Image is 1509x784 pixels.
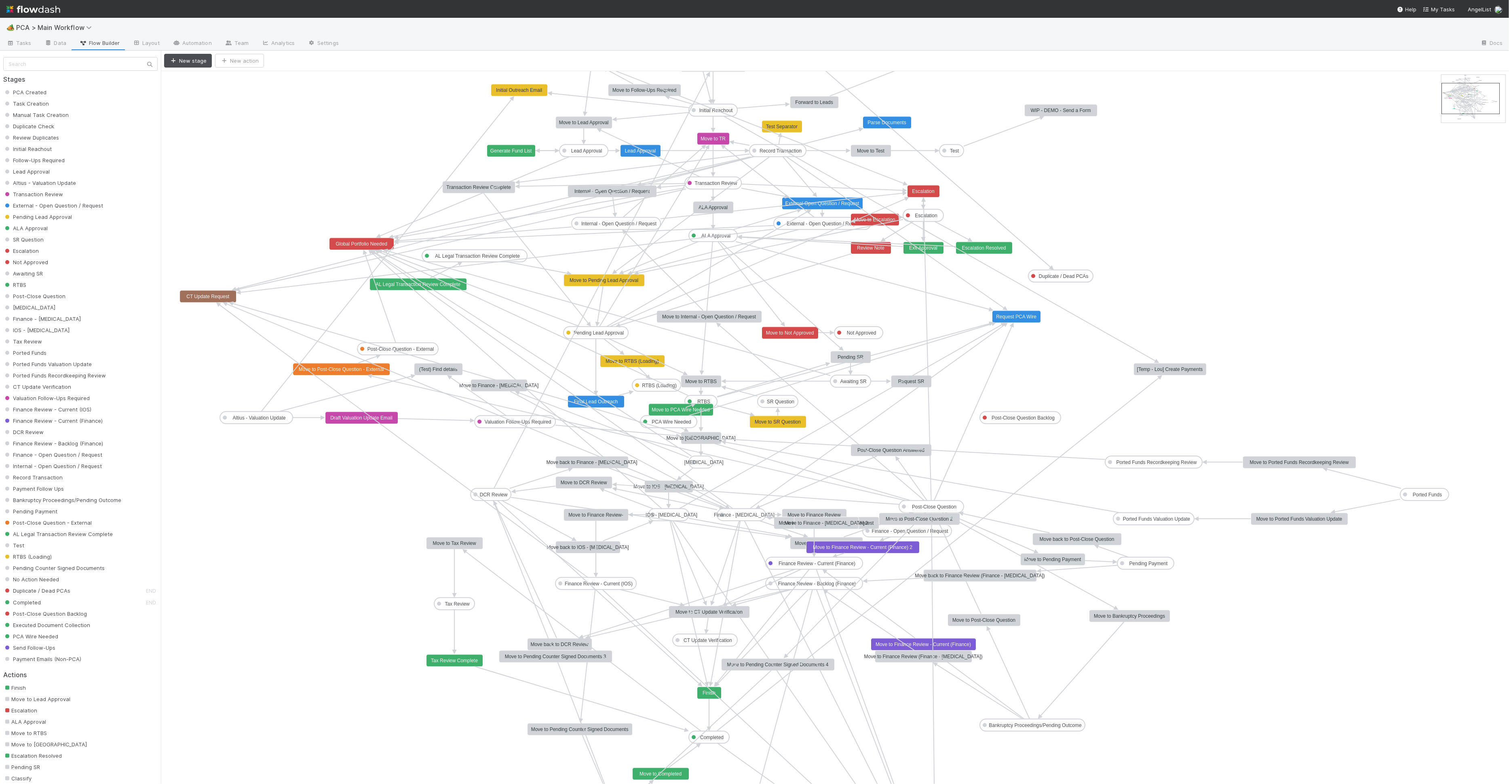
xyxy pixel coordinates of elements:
[3,191,63,197] span: Transaction Review
[490,148,532,154] text: Generate Fund List
[857,447,924,453] text: Post-Close Question Answered
[3,361,92,367] span: Ported Funds Valuation Update
[3,429,44,435] span: DCR Review
[164,54,212,68] button: New stage
[915,213,937,218] text: Escalation
[662,314,756,320] text: Move to Internal - Open Question / Request
[126,37,166,50] a: Layout
[1031,108,1091,113] text: WIP - DEMO - Send a Form
[186,294,230,299] text: CT Update Request
[876,642,971,647] text: Move to Finance Review - Current (Finance)
[146,588,156,594] small: END
[779,520,874,526] text: Move to Finance - Open Question / Request
[703,690,715,696] text: Finish
[898,379,924,384] text: Request SR
[3,730,47,736] span: Move to RTBS
[3,656,81,662] span: Payment Emails (Non-PCA)
[3,406,91,413] span: Finance Review - Current (IOS)
[1423,5,1455,13] a: My Tasks
[3,599,41,606] span: Completed
[1094,613,1165,619] text: Move to Bankruptcy Proceedings
[3,270,43,277] span: Awaiting SR
[667,435,736,441] text: Move to [GEOGRAPHIC_DATA]
[1040,536,1114,542] text: Move back to Post-Close Question
[3,100,49,107] span: Task Creation
[3,497,121,503] span: Bankruptcy Proceedings/Pending Outcome
[570,278,638,283] text: Move to Pending Lead Approval
[3,576,59,583] span: No Action Needed
[795,540,857,546] text: Move to Post Close Question
[767,399,794,405] text: SR Question
[3,622,90,628] span: Executed Document Collection
[685,379,717,384] text: Move to RTBS
[3,451,102,458] span: Finance - Open Question / Request
[1494,6,1503,14] img: avatar_8e0a024e-b700-4f9f-aecf-6f1e79dccd3c.png
[701,233,730,239] text: ALA Approval
[3,684,26,691] span: Finish
[3,463,102,469] span: Internal - Open Question / Request
[3,610,87,617] span: Post-Close Question Backlog
[215,54,264,68] button: New action
[788,512,841,518] text: Move to Finance Review
[1256,516,1342,522] text: Move to Ported Funds Valuation Update
[699,108,733,113] text: Initial Reachout
[766,124,798,129] text: Test Separator
[547,545,629,550] text: Move back to IOS - [MEDICAL_DATA]
[646,512,697,518] text: IOS - [MEDICAL_DATA]
[652,407,709,413] text: Move to PCA Wire Needed
[684,638,732,643] text: CT Update Verification
[3,293,65,299] span: Post-Close Question
[992,415,1055,421] text: Post-Close Question Backlog
[3,519,92,526] span: Post-Close Question - External
[547,460,637,465] text: Move back to Finance - [MEDICAL_DATA]
[872,528,948,534] text: Finance - Open Question / Request
[3,372,106,379] span: Ported Funds Recordkeeping Review
[697,399,710,405] text: RTBS
[3,202,103,209] span: External - Open Question / Request
[3,304,55,311] span: [MEDICAL_DATA]
[760,148,802,154] text: Record Transaction
[989,723,1082,728] text: Bankruptcy Proceedings/Pending Outcome
[561,480,607,485] text: Move to DCR Review
[787,221,864,227] text: External - Open Question / Request
[785,520,868,526] text: Move to Finance - [MEDICAL_DATA] 2
[3,440,103,447] span: Finance Review - Backlog (Finance)
[3,741,87,748] span: Move to [GEOGRAPHIC_DATA]
[642,383,677,388] text: RTBS (Loading)
[1474,37,1509,50] a: Docs
[950,148,959,154] text: Test
[3,146,52,152] span: Initial Reachout
[6,24,15,31] span: 🏕️
[785,201,859,206] text: External Open Question / Request
[3,707,37,714] span: Escalation
[625,148,656,154] text: Lead Approval
[3,327,70,333] span: IOS - [MEDICAL_DATA]
[1468,6,1491,13] span: AngelList
[727,662,829,667] text: Move to Pending Counter Signed Documents 4
[779,561,855,566] text: Finance Review - Current (Finance)
[840,379,867,384] text: Awaiting SR
[952,617,1015,623] text: Move to Post-Close Question
[301,37,345,50] a: Settings
[445,601,470,607] text: Tax Review
[38,37,73,50] a: Data
[3,384,71,390] span: CT Update Verification
[796,100,833,105] text: Forward to Leads
[838,354,863,360] text: Pending SR
[3,214,72,220] span: Pending Lead Approval
[778,581,856,587] text: Finance Review - Backlog (Finance)
[1123,516,1190,522] text: Ported Funds Valuation Update
[915,573,1045,578] text: Move back to Finance Review (Finance - [MEDICAL_DATA])
[218,37,255,50] a: Team
[606,358,659,364] text: Move to RTBS (Loading)
[912,189,935,194] text: Escalation
[433,540,476,546] text: Move to Tax Review
[574,330,624,336] text: Pending Lead Approval
[3,775,32,782] span: Classify
[864,654,983,659] text: Move to Finance Review (Finance - [MEDICAL_DATA])
[652,419,691,425] text: PCA Wire Needed
[909,245,937,251] text: Exit Approval
[3,112,69,118] span: Manual Task Creation
[3,338,42,345] span: Tax Review
[505,654,606,659] text: Move to Pending Counter Signed Documents 3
